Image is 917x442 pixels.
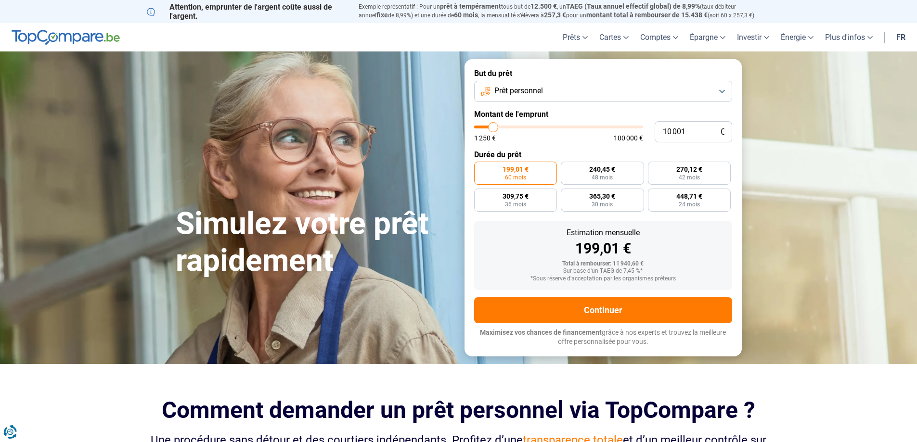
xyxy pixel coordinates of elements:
[474,328,732,347] p: grâce à nos experts et trouvez la meilleure offre personnalisée pour vous.
[557,23,594,51] a: Prêts
[474,135,496,141] span: 1 250 €
[359,2,771,20] p: Exemple représentatif : Pour un tous but de , un (taux débiteur annuel de 8,99%) et une durée de ...
[679,202,700,207] span: 24 mois
[731,23,775,51] a: Investir
[505,202,526,207] span: 36 mois
[594,23,634,51] a: Cartes
[482,261,724,267] div: Total à rembourser: 11 940,60 €
[474,297,732,323] button: Continuer
[544,11,566,19] span: 257,3 €
[494,86,543,96] span: Prêt personnel
[589,193,615,200] span: 365,30 €
[482,241,724,256] div: 199,01 €
[440,2,501,10] span: prêt à tempérament
[530,2,557,10] span: 12.500 €
[775,23,819,51] a: Énergie
[634,23,684,51] a: Comptes
[147,2,347,21] p: Attention, emprunter de l'argent coûte aussi de l'argent.
[474,81,732,102] button: Prêt personnel
[503,166,529,173] span: 199,01 €
[474,110,732,119] label: Montant de l'emprunt
[819,23,878,51] a: Plus d'infos
[684,23,731,51] a: Épargne
[592,175,613,180] span: 48 mois
[676,193,702,200] span: 448,71 €
[720,128,724,136] span: €
[482,268,724,275] div: Sur base d'un TAEG de 7,45 %*
[474,150,732,159] label: Durée du prêt
[676,166,702,173] span: 270,12 €
[12,30,120,45] img: TopCompare
[589,166,615,173] span: 240,45 €
[376,11,388,19] span: fixe
[592,202,613,207] span: 30 mois
[891,23,911,51] a: fr
[482,229,724,237] div: Estimation mensuelle
[503,193,529,200] span: 309,75 €
[474,69,732,78] label: But du prêt
[147,397,771,423] h2: Comment demander un prêt personnel via TopCompare ?
[176,205,453,279] h1: Simulez votre prêt rapidement
[454,11,478,19] span: 60 mois
[566,2,700,10] span: TAEG (Taux annuel effectif global) de 8,99%
[679,175,700,180] span: 42 mois
[480,328,602,336] span: Maximisez vos chances de financement
[505,175,526,180] span: 60 mois
[586,11,708,19] span: montant total à rembourser de 15.438 €
[614,135,643,141] span: 100 000 €
[482,276,724,282] div: *Sous réserve d'acceptation par les organismes prêteurs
